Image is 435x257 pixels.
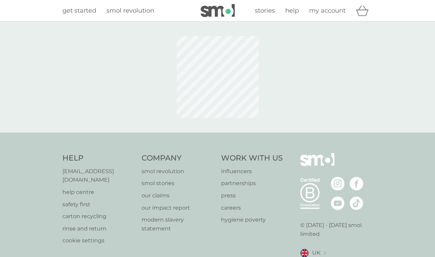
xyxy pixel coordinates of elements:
div: basket [356,4,373,17]
a: smol revolution [106,6,154,16]
h4: Help [62,153,135,164]
img: visit the smol Facebook page [350,177,363,191]
a: modern slavery statement [142,215,214,233]
a: smol stories [142,179,214,188]
a: help [285,6,299,16]
h4: Work With Us [221,153,283,164]
img: visit the smol Instagram page [331,177,345,191]
span: stories [255,7,275,14]
img: smol [201,4,235,17]
a: our impact report [142,203,214,212]
a: partnerships [221,179,283,188]
span: get started [62,7,96,14]
p: © [DATE] - [DATE] smol limited [300,221,373,238]
a: help centre [62,188,135,197]
h4: Company [142,153,214,164]
a: careers [221,203,283,212]
a: [EMAIL_ADDRESS][DOMAIN_NAME] [62,167,135,184]
img: select a new location [324,251,326,255]
a: stories [255,6,275,16]
a: hygiene poverty [221,215,283,224]
a: smol revolution [142,167,214,176]
a: influencers [221,167,283,176]
span: my account [309,7,346,14]
a: my account [309,6,346,16]
span: help [285,7,299,14]
a: safety first [62,200,135,209]
a: cookie settings [62,236,135,245]
span: smol revolution [106,7,154,14]
img: smol [300,153,334,176]
a: our claims [142,191,214,200]
img: visit the smol Youtube page [331,196,345,210]
a: carton recycling [62,212,135,221]
img: visit the smol Tiktok page [350,196,363,210]
a: rinse and return [62,224,135,233]
a: get started [62,6,96,16]
a: press [221,191,283,200]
